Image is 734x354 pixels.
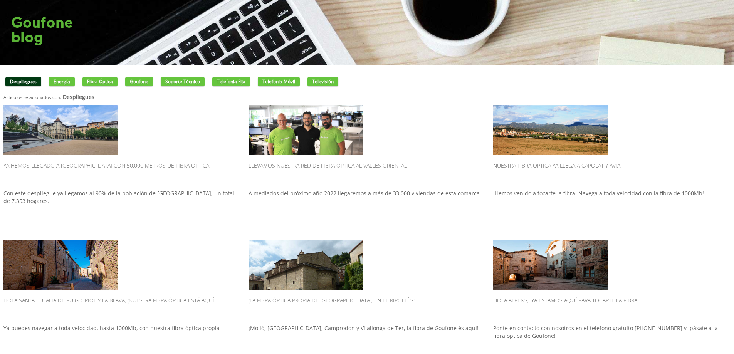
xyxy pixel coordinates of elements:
strong: Despliegues [63,93,94,101]
h1: Goufone blog [11,15,73,45]
a: Televisión [307,77,338,86]
a: Nuestra fibra óptica ya llega a Capolat y Avià! ¡Hemos venido a tocarte la fibra! Navega a toda v... [493,105,731,228]
small: Artículos relacionados con: [3,94,61,100]
a: Llevamos nuestra red de fibra óptica al Vallès Oriental A mediados del próximo año 2022 llegaremo... [249,105,486,228]
img: ... [3,105,118,155]
h2: Hola Alpens, ¡ya estamos aquí para tocarte la fibra! [493,294,731,320]
a: Telefonia fija [212,77,250,86]
img: ... [249,240,363,290]
h2: Llevamos nuestra red de fibra óptica al Vallès Oriental [249,159,486,186]
a: Ya hemos llegado a [GEOGRAPHIC_DATA] con 50.000 metros de fibra óptica Con este despliegue ya lle... [3,105,241,228]
a: Telefonia móvil [258,77,300,86]
a: Despliegues [5,77,41,86]
h2: Ya hemos llegado a [GEOGRAPHIC_DATA] con 50.000 metros de fibra óptica [3,159,241,186]
h2: ¡La Fibra óptica propia de [GEOGRAPHIC_DATA], en el Ripollès! [249,294,486,320]
a: Energía [49,77,75,86]
a: Soporte técnico [161,77,205,86]
a: Goufone [125,77,153,86]
p: A mediados del próximo año 2022 llegaremos a más de 33.000 viviendas de esta comarca [249,190,486,228]
img: ... [493,240,608,290]
p: ¡Hemos venido a tocarte la fibra! Navega a toda velocidad con la fibra de 1000Mb! [493,190,731,228]
a: Fibra óptica [82,77,118,86]
img: ... [493,105,608,155]
img: ... [3,240,118,290]
p: Con este despliegue ya llegamos al 90% de la población de [GEOGRAPHIC_DATA], un total de 7.353 ho... [3,190,241,228]
h2: Nuestra fibra óptica ya llega a Capolat y Avià! [493,159,731,186]
h2: Hola Santa Eulàlia de Puig-Oriol y La Blava, ¡nuestra fibra óptica está aquí! [3,294,241,320]
img: ... [249,105,363,155]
